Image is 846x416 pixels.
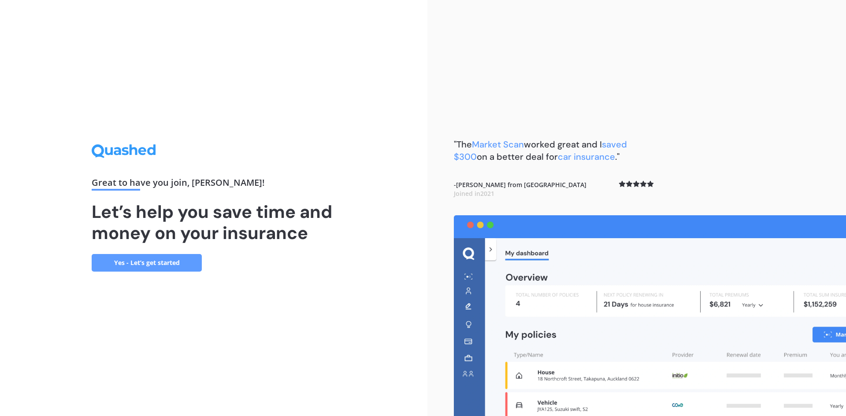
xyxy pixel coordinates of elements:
[472,139,524,150] span: Market Scan
[454,215,846,416] img: dashboard.webp
[92,201,336,243] h1: Let’s help you save time and money on your insurance
[454,139,627,162] span: saved $300
[92,178,336,191] div: Great to have you join , [PERSON_NAME] !
[454,189,494,198] span: Joined in 2021
[454,180,586,198] b: - [PERSON_NAME] from [GEOGRAPHIC_DATA]
[92,254,202,272] a: Yes - Let’s get started
[454,139,627,162] b: "The worked great and I on a better deal for ."
[558,151,615,162] span: car insurance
